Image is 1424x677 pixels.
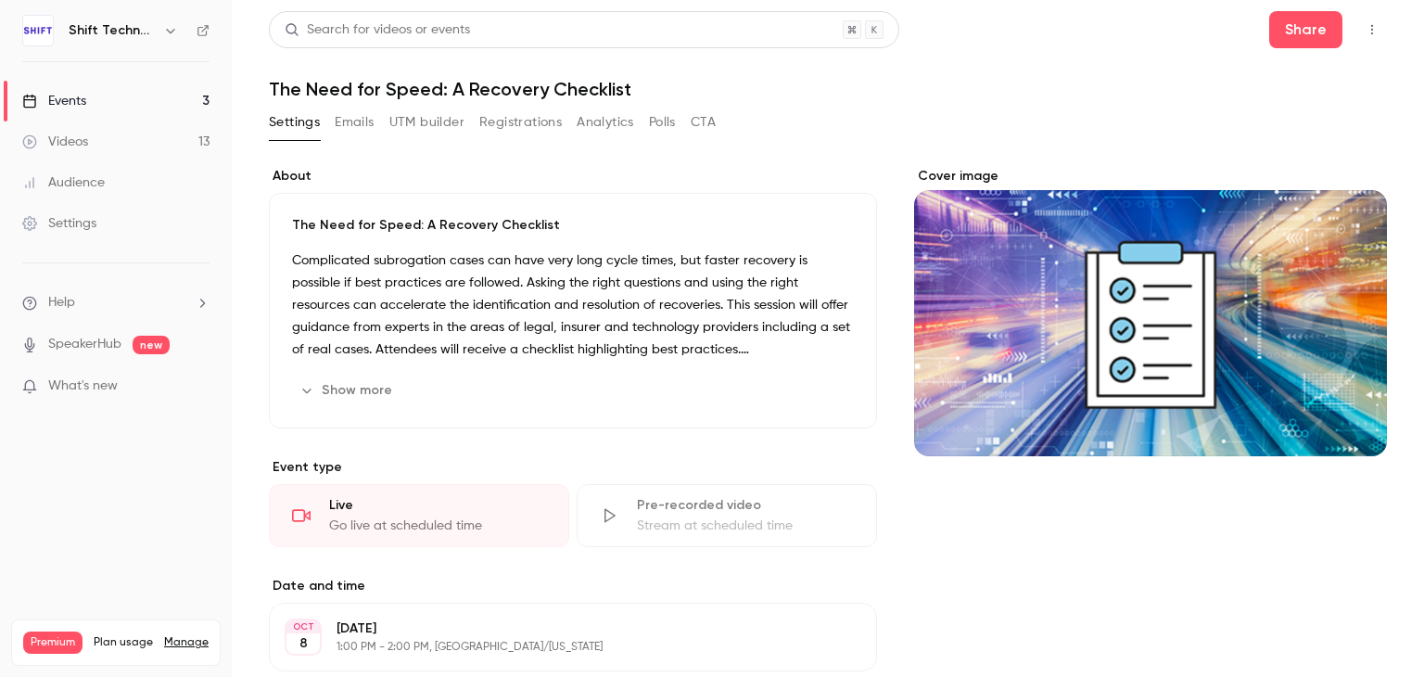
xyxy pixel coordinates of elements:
[48,293,75,313] span: Help
[637,496,854,515] div: Pre-recorded video
[94,635,153,650] span: Plan usage
[187,378,210,395] iframe: Noticeable Trigger
[133,336,170,354] span: new
[286,620,320,633] div: OCT
[1269,11,1342,48] button: Share
[22,173,105,192] div: Audience
[269,458,877,477] p: Event type
[269,167,877,185] label: About
[285,20,470,40] div: Search for videos or events
[577,484,877,547] div: Pre-recorded videoStream at scheduled time
[479,108,562,137] button: Registrations
[389,108,464,137] button: UTM builder
[329,496,546,515] div: Live
[48,377,118,396] span: What's new
[164,635,209,650] a: Manage
[23,632,83,654] span: Premium
[337,620,779,638] p: [DATE]
[269,484,569,547] div: LiveGo live at scheduled time
[691,108,716,137] button: CTA
[22,214,96,233] div: Settings
[269,108,320,137] button: Settings
[292,249,854,361] p: Complicated subrogation cases can have very long cycle times, but faster recovery is possible if ...
[269,78,1387,100] h1: The Need for Speed: A Recovery Checklist
[69,21,156,40] h6: Shift Technology
[914,167,1387,185] label: Cover image
[292,216,854,235] p: The Need for Speed: A Recovery Checklist
[22,293,210,313] li: help-dropdown-opener
[914,167,1387,456] section: Cover image
[577,108,634,137] button: Analytics
[335,108,374,137] button: Emails
[48,335,121,354] a: SpeakerHub
[22,133,88,151] div: Videos
[22,92,86,110] div: Events
[329,517,546,535] div: Go live at scheduled time
[299,634,308,653] p: 8
[337,640,779,655] p: 1:00 PM - 2:00 PM, [GEOGRAPHIC_DATA]/[US_STATE]
[649,108,676,137] button: Polls
[269,577,877,595] label: Date and time
[292,376,403,405] button: Show more
[23,16,53,45] img: Shift Technology
[637,517,854,535] div: Stream at scheduled time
